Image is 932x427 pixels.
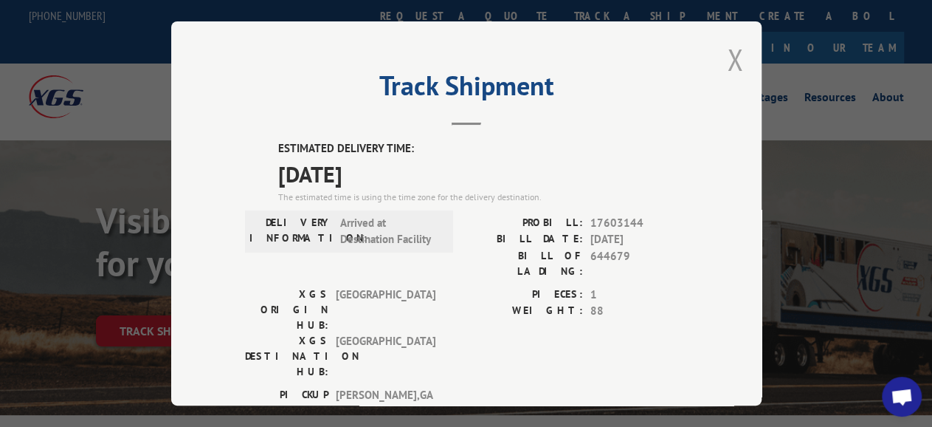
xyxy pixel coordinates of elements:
[278,157,688,190] span: [DATE]
[245,332,328,379] label: XGS DESTINATION HUB:
[590,303,688,320] span: 88
[245,386,328,417] label: PICKUP CITY:
[590,214,688,231] span: 17603144
[466,231,583,248] label: BILL DATE:
[336,286,435,332] span: [GEOGRAPHIC_DATA]
[340,214,440,247] span: Arrived at Destination Facility
[336,386,435,417] span: [PERSON_NAME] , GA
[466,286,583,303] label: PIECES:
[882,377,922,417] div: Open chat
[466,247,583,279] label: BILL OF LADING:
[245,75,688,103] h2: Track Shipment
[249,214,333,247] label: DELIVERY INFORMATION:
[466,214,583,231] label: PROBILL:
[245,286,328,332] label: XGS ORIGIN HUB:
[590,231,688,248] span: [DATE]
[278,190,688,203] div: The estimated time is using the time zone for the delivery destination.
[727,40,743,79] button: Close modal
[336,332,435,379] span: [GEOGRAPHIC_DATA]
[278,140,688,157] label: ESTIMATED DELIVERY TIME:
[590,247,688,279] span: 644679
[590,286,688,303] span: 1
[466,303,583,320] label: WEIGHT:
